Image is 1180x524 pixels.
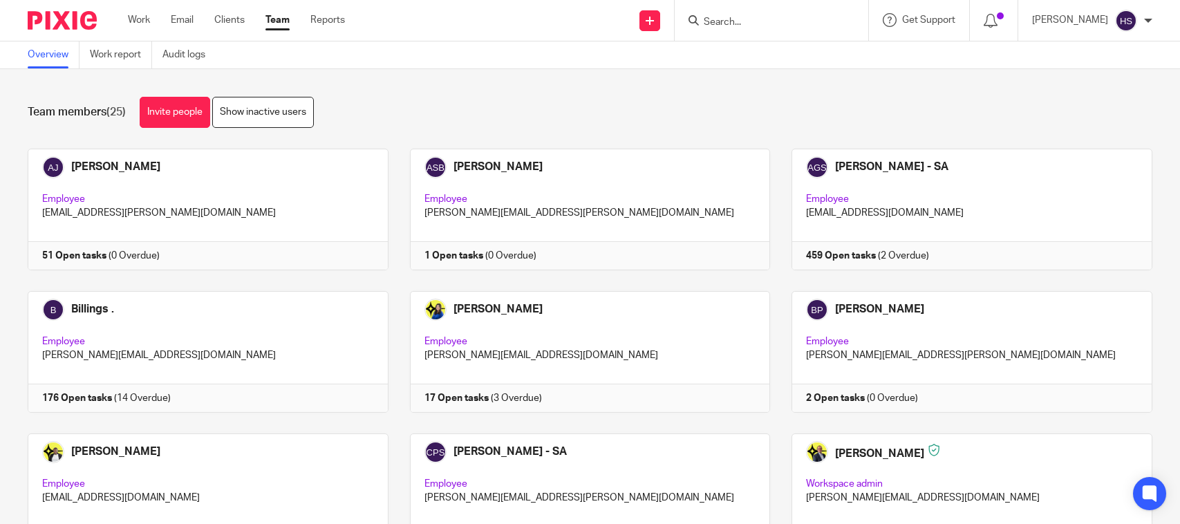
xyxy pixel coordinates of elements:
a: Show inactive users [212,97,314,128]
p: [PERSON_NAME] [1032,13,1108,27]
a: Audit logs [162,41,216,68]
a: Overview [28,41,79,68]
a: Work [128,13,150,27]
span: (25) [106,106,126,118]
a: Reports [310,13,345,27]
img: svg%3E [1115,10,1137,32]
img: Pixie [28,11,97,30]
h1: Team members [28,105,126,120]
a: Work report [90,41,152,68]
a: Team [265,13,290,27]
input: Search [702,17,827,29]
a: Clients [214,13,245,27]
span: Get Support [902,15,955,25]
a: Invite people [140,97,210,128]
a: Email [171,13,194,27]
